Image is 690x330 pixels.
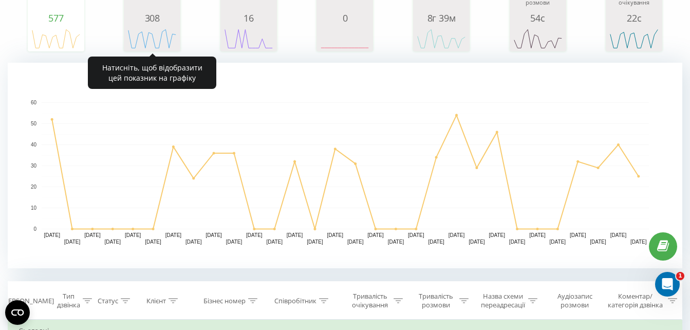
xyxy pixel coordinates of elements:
text: [DATE] [388,239,404,245]
svg: A chart. [319,23,370,54]
text: [DATE] [84,232,101,238]
text: [DATE] [408,232,424,238]
svg: A chart. [416,23,467,54]
text: 40 [31,142,37,148]
span: 1 [676,272,684,280]
text: 10 [31,205,37,211]
text: [DATE] [630,239,647,245]
text: [DATE] [570,232,586,238]
text: [DATE] [367,232,384,238]
div: Аудіозапис розмови [549,292,601,309]
text: [DATE] [266,239,283,245]
text: [DATE] [489,232,506,238]
text: [DATE] [44,232,60,238]
text: [DATE] [347,239,364,245]
div: Бізнес номер [203,297,246,305]
div: Тривалість очікування [349,292,391,309]
text: [DATE] [428,239,444,245]
text: [DATE] [145,239,161,245]
svg: A chart. [8,63,682,268]
text: [DATE] [469,239,485,245]
text: [DATE] [246,232,263,238]
text: [DATE] [327,232,344,238]
text: [DATE] [185,239,202,245]
div: Співробітник [274,297,316,305]
div: Назва схеми переадресації [480,292,525,309]
div: 16 [223,13,274,23]
div: [PERSON_NAME] [2,297,54,305]
div: Тривалість розмови [415,292,457,309]
svg: A chart. [223,23,274,54]
div: Коментар/категорія дзвінка [605,292,665,309]
svg: A chart. [608,23,660,54]
div: 22с [608,13,660,23]
text: [DATE] [287,232,303,238]
div: Натисніть, щоб відобразити цей показник на графіку [88,57,216,89]
text: [DATE] [125,232,141,238]
text: 30 [31,163,37,169]
text: 0 [33,226,36,232]
text: [DATE] [509,239,526,245]
text: 50 [31,121,37,126]
div: Статус [98,297,118,305]
svg: A chart. [512,23,564,54]
button: Open CMP widget [5,300,30,325]
svg: A chart. [126,23,178,54]
div: 54с [512,13,564,23]
text: [DATE] [550,239,566,245]
div: 8г 39м [416,13,467,23]
svg: A chart. [30,23,82,54]
text: [DATE] [64,239,81,245]
text: [DATE] [610,232,627,238]
text: [DATE] [529,232,546,238]
text: [DATE] [590,239,606,245]
text: [DATE] [165,232,182,238]
text: [DATE] [206,232,222,238]
div: Клієнт [146,297,166,305]
div: Тип дзвінка [57,292,80,309]
text: [DATE] [449,232,465,238]
div: 308 [126,13,178,23]
text: 60 [31,100,37,105]
div: 0 [319,13,370,23]
text: [DATE] [307,239,323,245]
text: [DATE] [105,239,121,245]
text: 20 [31,184,37,190]
iframe: Intercom live chat [655,272,680,297]
text: [DATE] [226,239,243,245]
div: 577 [30,13,82,23]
